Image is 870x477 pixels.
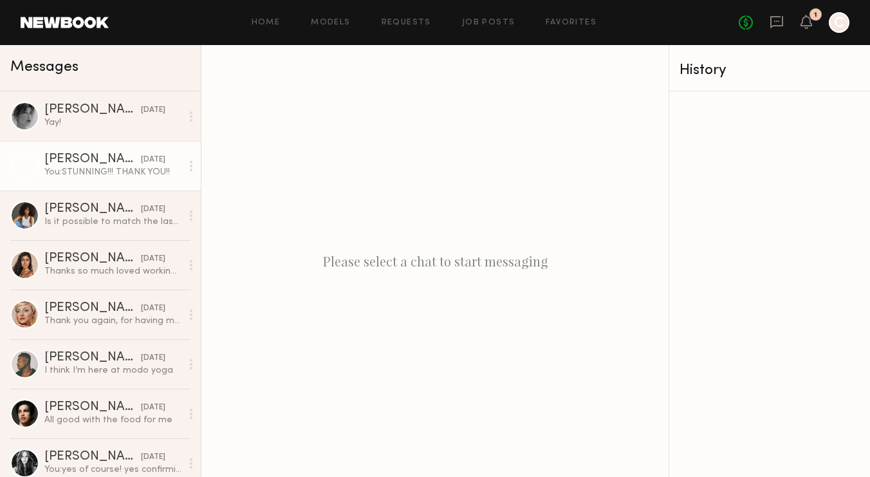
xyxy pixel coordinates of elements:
div: [PERSON_NAME] [44,401,141,414]
div: You: STUNNING!!! THANK YOU!! [44,166,181,178]
div: [DATE] [141,154,165,166]
div: [DATE] [141,253,165,265]
div: I think I’m here at modo yoga [44,364,181,377]
div: [DATE] [141,303,165,315]
div: 1 [814,12,817,19]
div: [DATE] [141,203,165,216]
a: C [829,12,849,33]
div: Thanks so much loved working with you all :) [44,265,181,277]
div: [PERSON_NAME] [44,451,141,463]
div: Thank you again, for having me - I can not wait to see photos! 😊 [44,315,181,327]
a: Favorites [546,19,597,27]
a: Home [252,19,281,27]
a: Models [311,19,350,27]
div: [DATE] [141,352,165,364]
a: Requests [382,19,431,27]
div: [PERSON_NAME] [44,104,141,117]
a: Job Posts [462,19,515,27]
div: [PERSON_NAME] [44,153,141,166]
div: Please select a chat to start messaging [201,45,669,477]
div: Is it possible to match the last rate of $1000, considering unlimited usage? Thank you for consid... [44,216,181,228]
div: Yay! [44,117,181,129]
div: [PERSON_NAME] [44,351,141,364]
div: [DATE] [141,104,165,117]
div: You: yes of course! yes confirming you're call time is 9am [44,463,181,476]
div: [PERSON_NAME] [44,252,141,265]
div: [PERSON_NAME] [44,203,141,216]
div: [DATE] [141,402,165,414]
div: History [680,63,860,78]
div: All good with the food for me [44,414,181,426]
div: [DATE] [141,451,165,463]
div: [PERSON_NAME] [44,302,141,315]
span: Messages [10,60,79,75]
